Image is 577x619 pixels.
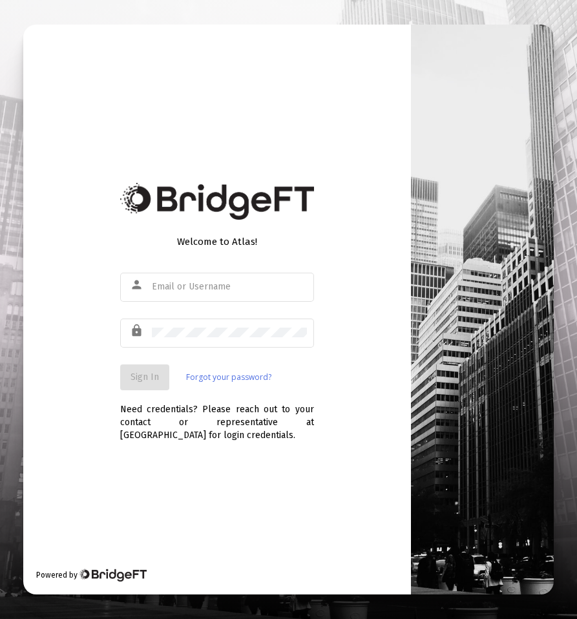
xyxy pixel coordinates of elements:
[120,364,169,390] button: Sign In
[120,235,314,248] div: Welcome to Atlas!
[130,323,145,339] mat-icon: lock
[130,277,145,293] mat-icon: person
[120,183,314,220] img: Bridge Financial Technology Logo
[186,371,271,384] a: Forgot your password?
[120,390,314,442] div: Need credentials? Please reach out to your contact or representative at [GEOGRAPHIC_DATA] for log...
[152,282,307,292] input: Email or Username
[79,569,147,582] img: Bridge Financial Technology Logo
[36,569,147,582] div: Powered by
[131,372,159,383] span: Sign In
